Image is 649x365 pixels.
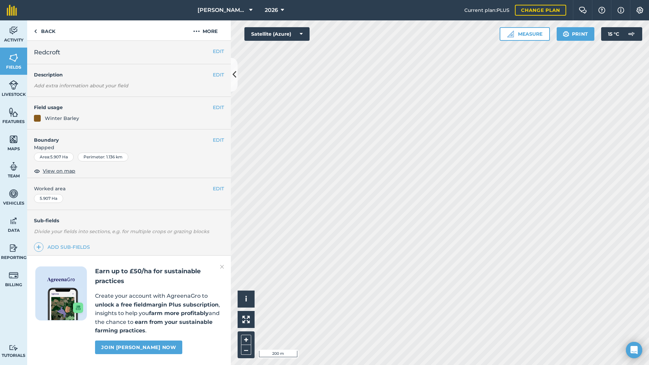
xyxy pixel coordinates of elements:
[9,107,18,117] img: svg+xml;base64,PHN2ZyB4bWxucz0iaHR0cDovL3d3dy53My5vcmcvMjAwMC9zdmciIHdpZHRoPSI1NiIgaGVpZ2h0PSI2MC...
[515,5,566,16] a: Change plan
[241,335,251,345] button: +
[9,161,18,172] img: svg+xml;base64,PD94bWwgdmVyc2lvbj0iMS4wIiBlbmNvZGluZz0idXRmLTgiPz4KPCEtLSBHZW5lcmF0b3I6IEFkb2JlIE...
[9,345,18,351] img: svg+xml;base64,PD94bWwgdmVyc2lvbj0iMS4wIiBlbmNvZGluZz0idXRmLTgiPz4KPCEtLSBHZW5lcmF0b3I6IEFkb2JlIE...
[95,319,212,334] strong: earn from your sustainable farming practices
[78,153,128,161] div: Perimeter : 1.136 km
[563,30,569,38] img: svg+xml;base64,PHN2ZyB4bWxucz0iaHR0cDovL3d3dy53My5vcmcvMjAwMC9zdmciIHdpZHRoPSIxOSIgaGVpZ2h0PSIyNC...
[34,71,224,79] h4: Description
[95,301,219,308] strong: unlock a free fieldmargin Plus subscription
[9,25,18,36] img: svg+xml;base64,PD94bWwgdmVyc2lvbj0iMS4wIiBlbmNvZGluZz0idXRmLTgiPz4KPCEtLSBHZW5lcmF0b3I6IEFkb2JlIE...
[95,292,223,335] p: Create your account with AgreenaGro to , insights to help you and the chance to .
[244,27,310,41] button: Satellite (Azure)
[193,27,200,35] img: svg+xml;base64,PHN2ZyB4bWxucz0iaHR0cDovL3d3dy53My5vcmcvMjAwMC9zdmciIHdpZHRoPSIyMCIgaGVpZ2h0PSIyNC...
[617,6,624,14] img: svg+xml;base64,PHN2ZyB4bWxucz0iaHR0cDovL3d3dy53My5vcmcvMjAwMC9zdmciIHdpZHRoPSIxNyIgaGVpZ2h0PSIxNy...
[9,134,18,144] img: svg+xml;base64,PHN2ZyB4bWxucz0iaHR0cDovL3d3dy53My5vcmcvMjAwMC9zdmciIHdpZHRoPSI1NiIgaGVpZ2h0PSI2MC...
[579,7,587,14] img: Two speech bubbles overlapping with the left bubble in the forefront
[241,345,251,355] button: –
[34,48,60,57] span: Redcroft
[601,27,642,41] button: 15 °C
[45,115,79,122] div: Winter Barley
[27,20,62,40] a: Back
[636,7,644,14] img: A cog icon
[9,243,18,253] img: svg+xml;base64,PD94bWwgdmVyc2lvbj0iMS4wIiBlbmNvZGluZz0idXRmLTgiPz4KPCEtLSBHZW5lcmF0b3I6IEFkb2JlIE...
[36,243,41,251] img: svg+xml;base64,PHN2ZyB4bWxucz0iaHR0cDovL3d3dy53My5vcmcvMjAwMC9zdmciIHdpZHRoPSIxNCIgaGVpZ2h0PSIyNC...
[9,270,18,280] img: svg+xml;base64,PD94bWwgdmVyc2lvbj0iMS4wIiBlbmNvZGluZz0idXRmLTgiPz4KPCEtLSBHZW5lcmF0b3I6IEFkb2JlIE...
[245,295,247,303] span: i
[9,53,18,63] img: svg+xml;base64,PHN2ZyB4bWxucz0iaHR0cDovL3d3dy53My5vcmcvMjAwMC9zdmciIHdpZHRoPSI1NiIgaGVpZ2h0PSI2MC...
[213,136,224,144] button: EDIT
[34,153,74,161] div: Area : 5.907 Ha
[34,185,224,192] span: Worked area
[34,194,63,203] div: 5.907 Ha
[43,167,75,175] span: View on map
[27,144,231,151] span: Mapped
[238,291,255,308] button: i
[507,31,514,37] img: Ruler icon
[34,83,128,89] em: Add extra information about your field
[34,104,213,111] h4: Field usage
[7,5,17,16] img: fieldmargin Logo
[9,80,18,90] img: svg+xml;base64,PD94bWwgdmVyc2lvbj0iMS4wIiBlbmNvZGluZz0idXRmLTgiPz4KPCEtLSBHZW5lcmF0b3I6IEFkb2JlIE...
[95,266,223,286] h2: Earn up to £50/ha for sustainable practices
[213,185,224,192] button: EDIT
[557,27,595,41] button: Print
[27,217,231,224] h4: Sub-fields
[500,27,550,41] button: Measure
[198,6,246,14] span: [PERSON_NAME] & SONS (MILL HOUSE)
[598,7,606,14] img: A question mark icon
[9,216,18,226] img: svg+xml;base64,PD94bWwgdmVyc2lvbj0iMS4wIiBlbmNvZGluZz0idXRmLTgiPz4KPCEtLSBHZW5lcmF0b3I6IEFkb2JlIE...
[48,288,83,320] img: Screenshot of the Gro app
[9,189,18,199] img: svg+xml;base64,PD94bWwgdmVyc2lvbj0iMS4wIiBlbmNvZGluZz0idXRmLTgiPz4KPCEtLSBHZW5lcmF0b3I6IEFkb2JlIE...
[34,242,93,252] a: Add sub-fields
[34,167,75,175] button: View on map
[34,167,40,175] img: svg+xml;base64,PHN2ZyB4bWxucz0iaHR0cDovL3d3dy53My5vcmcvMjAwMC9zdmciIHdpZHRoPSIxOCIgaGVpZ2h0PSIyNC...
[213,48,224,55] button: EDIT
[220,263,224,271] img: svg+xml;base64,PHN2ZyB4bWxucz0iaHR0cDovL3d3dy53My5vcmcvMjAwMC9zdmciIHdpZHRoPSIyMiIgaGVpZ2h0PSIzMC...
[464,6,509,14] span: Current plan : PLUS
[213,71,224,79] button: EDIT
[242,316,250,323] img: Four arrows, one pointing top left, one top right, one bottom right and the last bottom left
[608,27,619,41] span: 15 ° C
[265,6,278,14] span: 2026
[180,20,231,40] button: More
[27,129,213,144] h4: Boundary
[149,310,209,316] strong: farm more profitably
[625,27,638,41] img: svg+xml;base64,PD94bWwgdmVyc2lvbj0iMS4wIiBlbmNvZGluZz0idXRmLTgiPz4KPCEtLSBHZW5lcmF0b3I6IEFkb2JlIE...
[213,104,224,111] button: EDIT
[34,27,37,35] img: svg+xml;base64,PHN2ZyB4bWxucz0iaHR0cDovL3d3dy53My5vcmcvMjAwMC9zdmciIHdpZHRoPSI5IiBoZWlnaHQ9IjI0Ii...
[626,342,642,358] div: Open Intercom Messenger
[34,228,209,234] em: Divide your fields into sections, e.g. for multiple crops or grazing blocks
[95,341,182,354] a: Join [PERSON_NAME] now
